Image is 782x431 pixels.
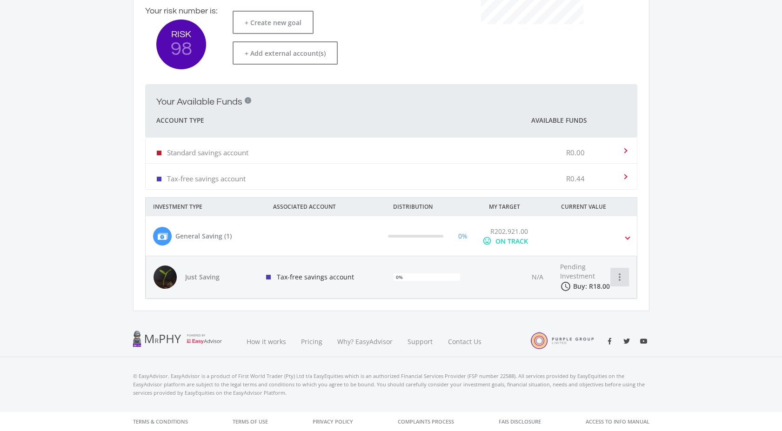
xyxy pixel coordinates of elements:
[482,236,492,245] i: mood
[294,326,330,357] a: Pricing
[441,326,490,357] a: Contact Us
[573,282,609,291] div: Buy: R18.00
[233,11,314,34] button: + Create new goal
[133,372,649,397] p: © EasyAdvisor. EasyAdvisor is a product of First World Trader (Pty) Ltd t/a EasyEquities which is...
[532,272,543,281] span: N/A
[146,256,637,298] div: General Saving (1) 0% R202,921.00 mood ON TRACK
[531,116,587,125] span: Available Funds
[145,6,218,16] h4: Your risk number is:
[394,272,403,282] div: 0%
[146,138,637,163] mat-expansion-panel-header: Standard savings account R0.00
[146,216,637,256] mat-expansion-panel-header: General Saving (1) 0% R202,921.00 mood ON TRACK
[330,326,400,357] a: Why? EasyAdvisor
[495,236,528,246] div: ON TRACK
[560,281,571,292] i: access_time
[554,198,649,216] div: CURRENT VALUE
[239,326,294,357] a: How it works
[560,262,595,280] span: Pending Investment
[490,227,528,236] span: R202,921.00
[145,138,637,190] div: Your Available Funds i Account Type Available Funds
[266,198,386,216] div: ASSOCIATED ACCOUNT
[245,97,251,104] div: i
[156,39,206,59] span: 98
[386,198,481,216] div: DISTRIBUTION
[614,272,625,283] i: more_vert
[458,231,468,241] div: 0%
[566,174,585,183] p: R0.44
[233,41,338,65] button: + Add external account(s)
[167,174,246,183] p: Tax-free savings account
[145,84,637,138] mat-expansion-panel-header: Your Available Funds i Account Type Available Funds
[156,30,206,39] span: RISK
[175,231,232,241] div: General Saving (1)
[566,148,585,157] p: R0.00
[146,164,637,189] mat-expansion-panel-header: Tax-free savings account R0.44
[156,96,242,107] h2: Your Available Funds
[610,268,629,286] button: more_vert
[167,148,248,157] p: Standard savings account
[481,198,554,216] div: MY TARGET
[146,198,266,216] div: INVESTMENT TYPE
[156,115,204,126] span: Account Type
[259,256,386,298] div: Tax-free savings account
[400,326,441,357] a: Support
[156,20,206,69] button: RISK 98
[185,272,250,282] span: Just Saving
